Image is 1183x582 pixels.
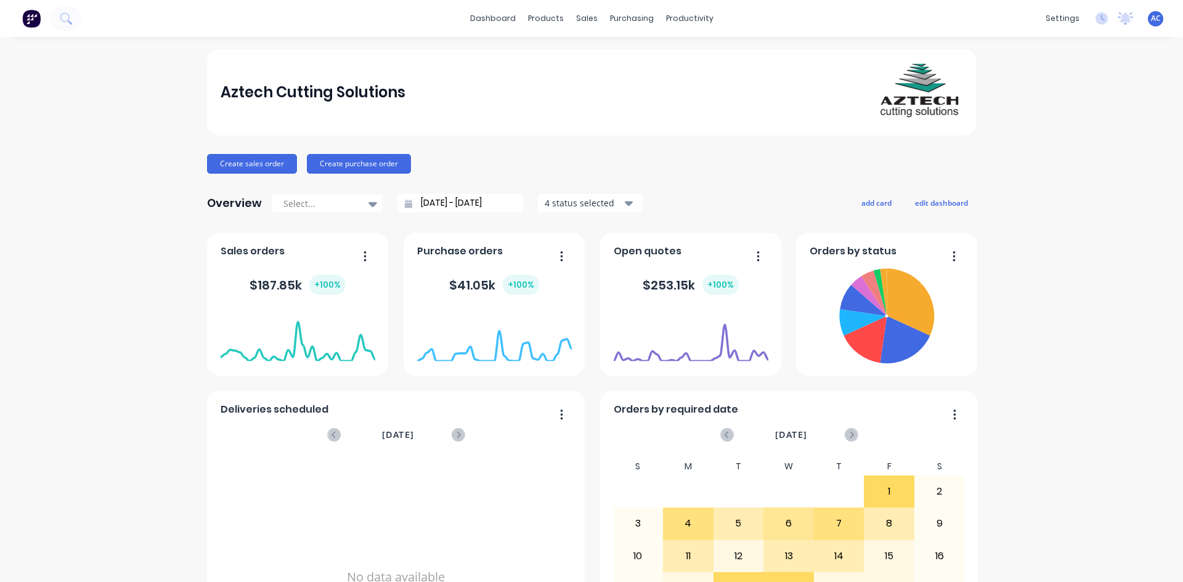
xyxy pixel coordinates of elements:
div: settings [1039,9,1086,28]
div: purchasing [604,9,660,28]
div: 3 [614,508,663,539]
span: Purchase orders [417,244,503,259]
span: [DATE] [775,428,807,442]
button: add card [853,195,900,211]
div: 1 [864,476,914,507]
div: + 100 % [503,275,539,295]
button: edit dashboard [907,195,976,211]
div: 10 [614,541,663,572]
div: S [613,458,664,475]
div: 15 [864,541,914,572]
div: sales [570,9,604,28]
img: Aztech Cutting Solutions [876,49,962,135]
div: T [814,458,864,475]
div: 11 [664,541,713,572]
div: 14 [815,541,864,572]
div: 12 [714,541,763,572]
span: Open quotes [614,244,681,259]
div: T [713,458,764,475]
div: + 100 % [309,275,346,295]
div: 6 [764,508,813,539]
span: Deliveries scheduled [221,402,328,417]
span: AC [1151,13,1161,24]
button: Create purchase order [307,154,411,174]
div: 5 [714,508,763,539]
div: $ 253.15k [643,275,739,295]
div: 4 [664,508,713,539]
div: S [914,458,965,475]
div: F [864,458,914,475]
div: products [522,9,570,28]
div: W [763,458,814,475]
div: 9 [915,508,964,539]
span: Orders by status [810,244,896,259]
span: [DATE] [382,428,414,442]
div: $ 41.05k [449,275,539,295]
div: 8 [864,508,914,539]
span: Sales orders [221,244,285,259]
div: Overview [207,191,262,216]
div: 2 [915,476,964,507]
div: 13 [764,541,813,572]
div: 4 status selected [545,196,622,209]
div: productivity [660,9,720,28]
div: + 100 % [702,275,739,295]
div: M [663,458,713,475]
button: Create sales order [207,154,297,174]
div: Aztech Cutting Solutions [221,80,405,105]
img: Factory [22,9,41,28]
div: 7 [815,508,864,539]
div: 16 [915,541,964,572]
a: dashboard [464,9,522,28]
button: 4 status selected [538,194,643,212]
div: $ 187.85k [250,275,346,295]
